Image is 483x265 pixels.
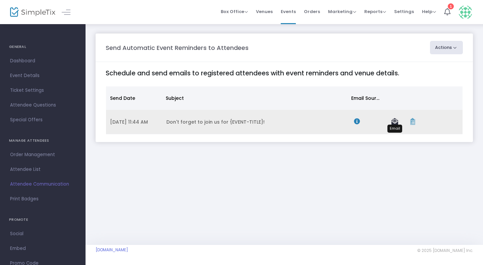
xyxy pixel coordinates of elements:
div: Data table [106,86,463,134]
span: Print Badges [10,195,75,203]
span: Special Offers [10,116,75,124]
th: Subject [162,86,347,110]
h4: GENERAL [9,40,76,54]
span: Orders [304,3,320,20]
h4: PROMOTE [9,213,76,226]
span: © 2025 [DOMAIN_NAME] Inc. [417,248,473,253]
span: Box Office [221,8,248,15]
a: [DOMAIN_NAME] [96,247,128,253]
span: Venues [256,3,273,20]
span: [DATE] 11:44 AM [110,119,148,125]
span: Reports [364,8,386,15]
th: Email Source [347,86,384,110]
div: 1 [448,3,454,9]
span: Order Management [10,150,75,159]
span: Social [10,229,75,238]
m-panel-title: Send Automatic Event Reminders to Attendees [106,43,249,52]
div: Email [387,125,402,133]
th: Send Date [106,86,162,110]
span: Dashboard [10,57,75,65]
span: Ticket Settings [10,86,75,95]
span: Marketing [328,8,356,15]
span: Embed [10,244,75,253]
h4: Schedule and send emails to registered attendees with event reminders and venue details. [106,69,463,77]
td: Don't forget to join us for {EVENT-TITLE}! [162,110,350,134]
span: Settings [394,3,414,20]
span: Attendee List [10,165,75,174]
span: Attendee Questions [10,101,75,110]
span: Events [281,3,296,20]
span: Help [422,8,436,15]
span: Attendee Communication [10,180,75,189]
button: Actions [430,41,463,54]
h4: MANAGE ATTENDEES [9,134,76,147]
span: Event Details [10,71,75,80]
